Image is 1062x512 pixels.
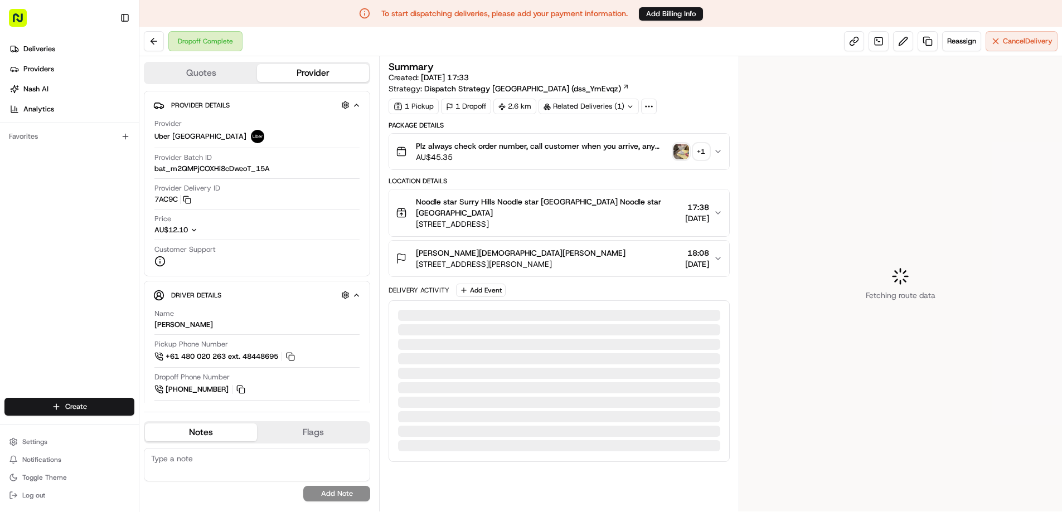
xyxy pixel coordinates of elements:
span: Reassign [947,36,976,46]
span: Cancel Delivery [1003,36,1053,46]
a: Deliveries [4,40,139,58]
button: Quotes [145,64,257,82]
a: Nash AI [4,80,139,98]
span: Uber [GEOGRAPHIC_DATA] [154,131,246,142]
a: Providers [4,60,139,78]
h3: Summary [389,62,434,72]
span: Pickup Phone Number [154,339,228,349]
span: AU$45.35 [416,152,668,163]
span: [PHONE_NUMBER] [166,384,229,394]
a: [PHONE_NUMBER] [154,383,247,396]
button: Flags [257,423,369,441]
img: photo_proof_of_pickup image [673,144,689,159]
button: Provider Details [153,96,361,114]
div: Package Details [389,121,729,130]
span: [DATE] [685,259,709,270]
span: Fetching route data [866,290,935,301]
button: Settings [4,434,134,450]
button: photo_proof_of_pickup image+1 [673,144,709,159]
img: uber-new-logo.jpeg [251,130,264,143]
button: Noodle star Surry Hills Noodle star [GEOGRAPHIC_DATA] Noodle star [GEOGRAPHIC_DATA][STREET_ADDRES... [389,189,729,236]
span: Notifications [22,455,61,464]
span: [PERSON_NAME][DEMOGRAPHIC_DATA][PERSON_NAME] [416,247,625,259]
span: 18:08 [685,247,709,259]
span: [STREET_ADDRESS] [416,218,680,230]
span: [DATE] 17:33 [421,72,469,82]
div: + 1 [694,144,709,159]
button: Create [4,398,134,416]
div: 2.6 km [493,99,536,114]
span: Log out [22,491,45,500]
button: Provider [257,64,369,82]
div: Favorites [4,128,134,145]
span: Provider [154,119,182,129]
button: Add Event [456,284,506,297]
span: AU$12.10 [154,225,188,235]
span: Toggle Theme [22,473,67,482]
span: Provider Details [171,101,230,110]
div: Location Details [389,177,729,186]
button: Driver Details [153,286,361,304]
span: Customer Support [154,245,216,255]
span: Dropoff Phone Number [154,372,230,382]
button: AU$12.10 [154,225,253,235]
span: Dispatch Strategy [GEOGRAPHIC_DATA] (dss_YmEvqz) [424,83,621,94]
button: Reassign [942,31,981,51]
button: Log out [4,487,134,503]
span: Noodle star Surry Hills Noodle star [GEOGRAPHIC_DATA] Noodle star [GEOGRAPHIC_DATA] [416,196,680,218]
span: [DATE] [685,213,709,224]
p: To start dispatching deliveries, please add your payment information. [381,8,628,19]
button: Notifications [4,452,134,467]
span: [STREET_ADDRESS][PERSON_NAME] [416,259,625,270]
span: Analytics [23,104,54,114]
span: +61 480 020 263 ext. 48448695 [166,352,278,362]
span: Providers [23,64,54,74]
span: Provider Delivery ID [154,183,220,193]
button: Toggle Theme [4,470,134,485]
button: [PERSON_NAME][DEMOGRAPHIC_DATA][PERSON_NAME][STREET_ADDRESS][PERSON_NAME]18:08[DATE] [389,241,729,276]
button: 7AC9C [154,194,191,204]
span: Create [65,402,87,412]
span: bat_m2QMPjCOXHi8cDweoT_15A [154,164,270,174]
span: Deliveries [23,44,55,54]
span: Created: [389,72,469,83]
button: Plz always check order number, call customer when you arrive, any delivery issues, Contact WhatsA... [389,134,729,169]
span: Price [154,214,171,224]
div: 1 Dropoff [441,99,491,114]
a: Analytics [4,100,139,118]
button: CancelDelivery [986,31,1058,51]
div: 1 Pickup [389,99,439,114]
span: Plz always check order number, call customer when you arrive, any delivery issues, Contact WhatsA... [416,140,668,152]
span: Driver Details [171,291,221,300]
div: Strategy: [389,83,629,94]
span: Nash AI [23,84,49,94]
button: Notes [145,423,257,441]
span: Provider Batch ID [154,153,212,163]
button: Add Billing Info [639,7,703,21]
a: +61 480 020 263 ext. 48448695 [154,350,297,363]
span: Name [154,309,174,319]
span: 17:38 [685,202,709,213]
div: Delivery Activity [389,286,449,295]
span: Settings [22,437,47,446]
div: [PERSON_NAME] [154,320,213,330]
div: Related Deliveries (1) [539,99,639,114]
a: Dispatch Strategy [GEOGRAPHIC_DATA] (dss_YmEvqz) [424,83,629,94]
